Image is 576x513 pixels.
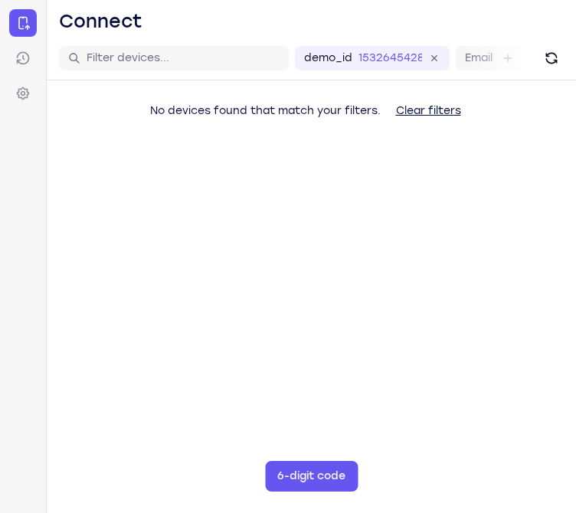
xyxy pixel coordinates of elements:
[9,44,37,72] a: Sessions
[384,96,473,126] button: Clear filters
[9,9,37,37] a: Connect
[539,46,564,70] button: Refresh
[59,9,142,34] h1: Connect
[87,51,280,66] input: Filter devices...
[304,51,352,66] label: demo_id
[150,104,381,117] span: No devices found that match your filters.
[465,51,493,66] label: Email
[265,461,358,492] button: 6-digit code
[9,80,37,107] a: Settings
